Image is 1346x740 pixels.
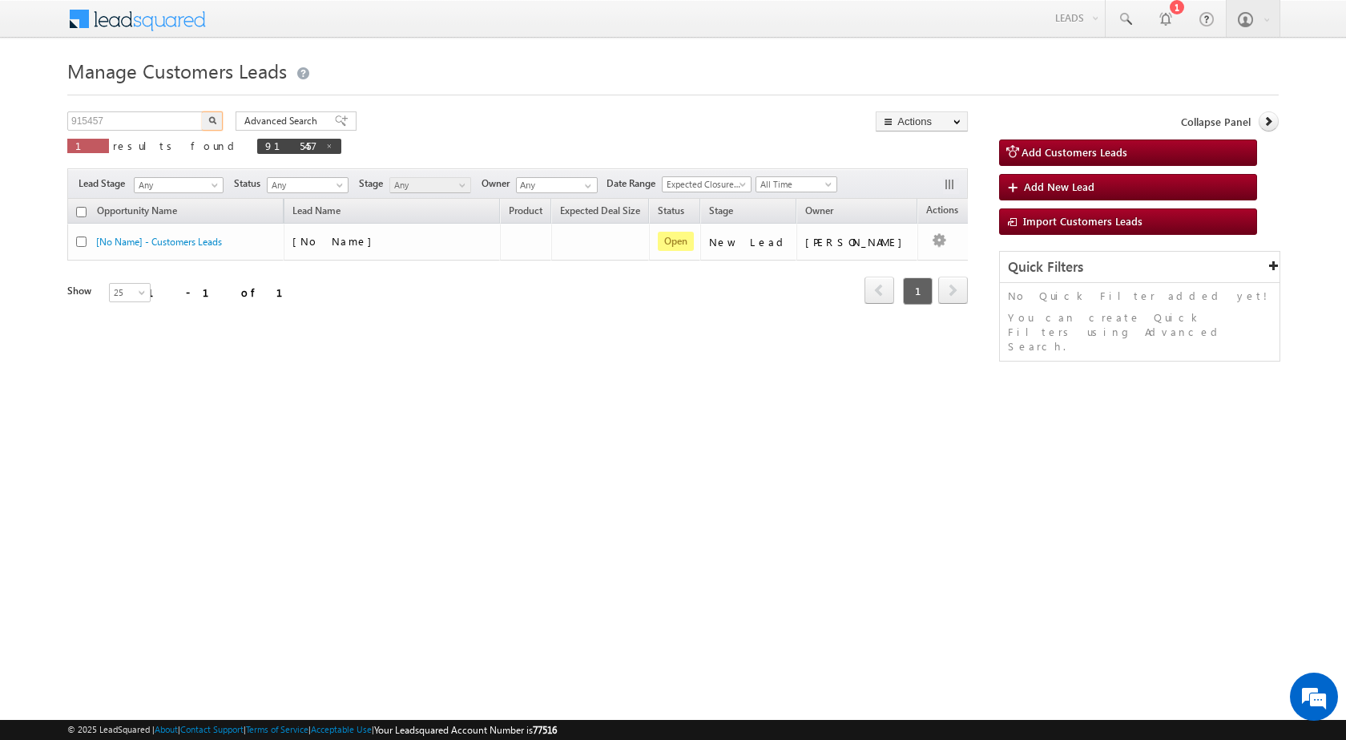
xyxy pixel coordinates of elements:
[864,277,894,304] span: prev
[1181,115,1251,129] span: Collapse Panel
[97,204,177,216] span: Opportunity Name
[1008,289,1271,303] p: No Quick Filter added yet!
[67,284,96,298] div: Show
[390,178,466,192] span: Any
[709,235,789,249] div: New Lead
[292,234,380,248] span: [No Name]
[709,204,733,216] span: Stage
[650,202,692,223] a: Status
[663,177,746,192] span: Expected Closure Date
[1023,214,1142,228] span: Import Customers Leads
[1008,310,1271,354] p: You can create Quick Filters using Advanced Search.
[938,278,968,304] a: next
[389,177,471,193] a: Any
[113,139,240,152] span: results found
[110,285,152,300] span: 25
[756,176,837,192] a: All Time
[147,283,302,301] div: 1 - 1 of 1
[96,236,222,248] a: [No Name] - Customers Leads
[268,178,344,192] span: Any
[359,176,389,191] span: Stage
[552,202,648,223] a: Expected Deal Size
[67,722,557,738] span: © 2025 LeadSquared | | | | |
[805,235,910,249] div: [PERSON_NAME]
[1024,180,1094,193] span: Add New Lead
[516,177,598,193] input: Type to Search
[76,207,87,217] input: Check all records
[109,283,151,302] a: 25
[135,178,218,192] span: Any
[918,201,966,222] span: Actions
[311,724,372,734] a: Acceptable Use
[876,111,968,131] button: Actions
[246,724,308,734] a: Terms of Service
[180,724,244,734] a: Contact Support
[509,204,542,216] span: Product
[374,724,557,736] span: Your Leadsquared Account Number is
[756,177,832,192] span: All Time
[607,176,662,191] span: Date Range
[903,277,933,305] span: 1
[134,177,224,193] a: Any
[265,139,317,152] span: 915457
[284,202,349,223] span: Lead Name
[244,114,322,128] span: Advanced Search
[75,139,101,152] span: 1
[658,232,694,251] span: Open
[79,176,131,191] span: Lead Stage
[208,116,216,124] img: Search
[267,177,349,193] a: Any
[482,176,516,191] span: Owner
[89,202,185,223] a: Opportunity Name
[805,204,833,216] span: Owner
[576,178,596,194] a: Show All Items
[1000,252,1280,283] div: Quick Filters
[560,204,640,216] span: Expected Deal Size
[67,58,287,83] span: Manage Customers Leads
[701,202,741,223] a: Stage
[533,724,557,736] span: 77516
[662,176,752,192] a: Expected Closure Date
[1022,145,1127,159] span: Add Customers Leads
[864,278,894,304] a: prev
[938,277,968,304] span: next
[234,176,267,191] span: Status
[155,724,178,734] a: About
